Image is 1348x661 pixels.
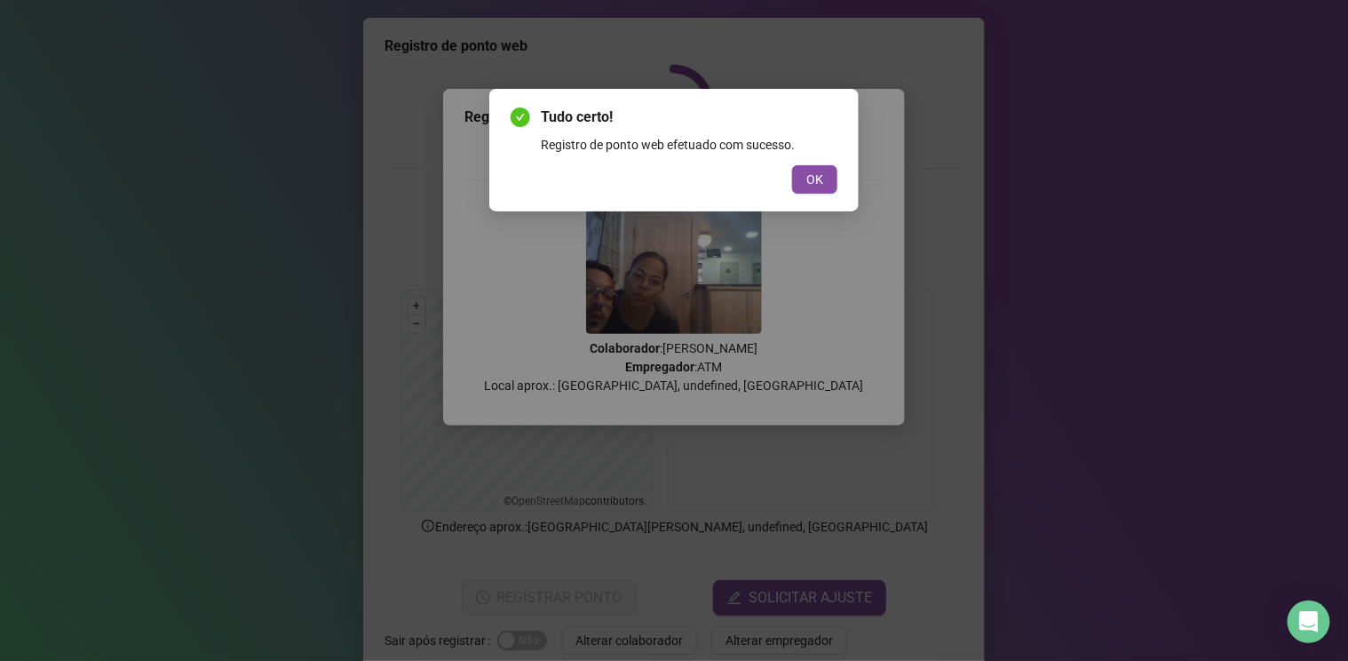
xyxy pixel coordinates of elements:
div: Open Intercom Messenger [1288,601,1330,643]
div: Registro de ponto web efetuado com sucesso. [541,135,837,155]
button: OK [792,165,837,194]
span: Tudo certo! [541,107,837,128]
span: check-circle [511,108,530,127]
span: OK [806,170,823,189]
